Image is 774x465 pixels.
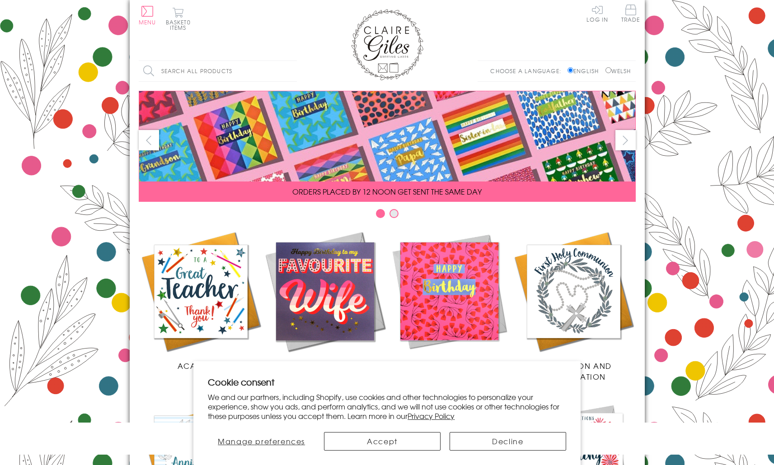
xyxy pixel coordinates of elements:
[427,360,471,371] span: Birthdays
[288,61,297,81] input: Search
[139,229,263,371] a: Academic
[376,209,385,218] button: Carousel Page 1 (Current Slide)
[208,432,315,451] button: Manage preferences
[408,410,455,421] a: Privacy Policy
[605,67,631,75] label: Welsh
[263,229,387,371] a: New Releases
[139,18,156,26] span: Menu
[178,360,224,371] span: Academic
[139,61,297,81] input: Search all products
[139,6,156,25] button: Menu
[170,18,191,32] span: 0 items
[139,209,636,223] div: Carousel Pagination
[450,432,566,451] button: Decline
[139,130,159,150] button: prev
[208,392,566,420] p: We and our partners, including Shopify, use cookies and other technologies to personalize your ex...
[568,67,603,75] label: English
[351,9,423,80] img: Claire Giles Greetings Cards
[295,360,354,371] span: New Releases
[605,67,611,73] input: Welsh
[490,67,566,75] p: Choose a language:
[568,67,573,73] input: English
[389,209,399,218] button: Carousel Page 2
[511,229,636,382] a: Communion and Confirmation
[292,186,482,197] span: ORDERS PLACED BY 12 NOON GET SENT THE SAME DAY
[621,5,640,24] a: Trade
[586,5,608,22] a: Log In
[615,130,636,150] button: next
[324,432,441,451] button: Accept
[535,360,612,382] span: Communion and Confirmation
[166,7,191,30] button: Basket0 items
[208,376,566,388] h2: Cookie consent
[218,436,305,446] span: Manage preferences
[387,229,511,371] a: Birthdays
[621,5,640,22] span: Trade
